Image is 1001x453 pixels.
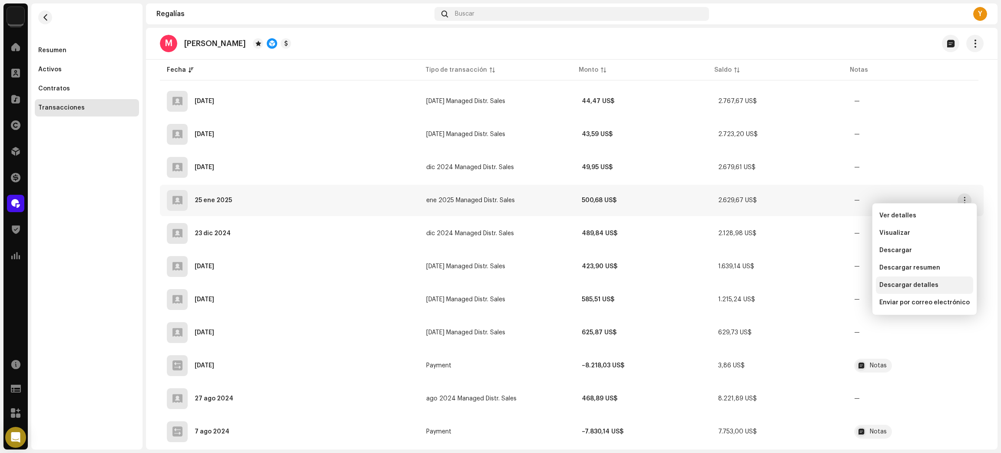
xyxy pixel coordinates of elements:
[582,197,617,203] strong: 500,68 US$
[582,230,617,236] strong: 489,84 US$
[426,296,505,303] span: oct 2024 Managed Distr. Sales
[38,85,70,92] div: Contratos
[870,363,887,369] div: Notas
[879,247,912,254] span: Descargar
[167,66,186,74] div: Fecha
[35,42,139,59] re-m-nav-item: Resumen
[718,330,752,336] span: 629,73 US$
[718,396,757,402] span: 8.221,89 US$
[879,282,938,289] span: Descargar detalles
[718,131,758,137] span: 2.723,20 US$
[195,230,231,236] div: 23 dic 2024
[854,425,977,439] span: PAGO A SONROYALTIES
[35,61,139,78] re-m-nav-item: Activos
[854,230,860,236] re-a-table-badge: —
[426,230,514,236] span: dic 2024 Managed Distr. Sales
[718,197,757,203] span: 2.629,67 US$
[879,299,970,306] span: Enviar por correo electrónico
[195,263,214,270] div: 25 nov 2024
[426,396,517,402] span: ago 2024 Managed Distr. Sales
[582,363,624,369] strong: –8.218,03 US$
[582,98,614,104] strong: 44,47 US$
[35,99,139,117] re-m-nav-item: Transacciones
[195,131,214,137] div: 5 mar 2025
[854,164,860,170] re-a-table-badge: —
[582,296,614,303] strong: 585,51 US$
[582,396,617,402] strong: 468,89 US$
[195,164,214,170] div: 5 mar 2025
[973,7,987,21] div: Y
[854,98,860,104] re-a-table-badge: —
[718,230,756,236] span: 2.128,98 US$
[854,197,860,203] re-a-table-badge: —
[35,80,139,97] re-m-nav-item: Contratos
[426,363,451,369] span: Payment
[579,66,598,74] div: Monto
[854,396,860,402] re-a-table-badge: —
[426,197,515,203] span: ene 2025 Managed Distr. Sales
[582,330,617,336] strong: 625,87 US$
[854,359,977,373] span: PAGO A SOUND ROYALTIES
[38,104,85,111] div: Transacciones
[38,47,66,54] div: Resumen
[5,427,26,448] div: Open Intercom Messenger
[195,330,214,336] div: 26 sept 2024
[582,131,613,137] strong: 43,59 US$
[718,263,754,270] span: 1.639,14 US$
[582,263,617,270] strong: 423,90 US$
[582,429,623,435] strong: –7.830,14 US$
[455,10,474,17] span: Buscar
[582,164,613,170] strong: 49,95 US$
[195,429,229,435] div: 7 ago 2024
[426,131,505,137] span: nov 2024 Managed Distr. Sales
[426,263,505,270] span: nov 2024 Managed Distr. Sales
[184,39,246,48] p: [PERSON_NAME]
[879,212,916,219] span: Ver detalles
[854,296,860,303] re-a-table-badge: —
[426,429,451,435] span: Payment
[160,35,177,52] div: M
[195,197,232,203] div: 25 ene 2025
[426,164,514,170] span: dic 2024 Managed Distr. Sales
[426,330,505,336] span: sept 2024 Managed Distr. Sales
[426,98,505,104] span: sept 2024 Managed Distr. Sales
[195,296,214,303] div: 28 oct 2024
[718,363,745,369] span: 3,86 US$
[156,10,431,17] div: Regalías
[854,330,860,336] re-a-table-badge: —
[425,66,487,74] div: Tipo de transacción
[854,131,860,137] re-a-table-badge: —
[195,363,214,369] div: 5 sept 2024
[38,66,62,73] div: Activos
[714,66,732,74] div: Saldo
[718,164,756,170] span: 2.679,61 US$
[195,396,233,402] div: 27 ago 2024
[718,296,755,303] span: 1.215,24 US$
[879,264,940,271] span: Descargar resumen
[718,429,757,435] span: 7.753,00 US$
[195,98,214,104] div: 5 mar 2025
[879,230,910,236] span: Visualizar
[854,263,860,270] re-a-table-badge: —
[870,429,887,435] div: Notas
[7,7,24,24] img: 48257be4-38e1-423f-bf03-81300282f8d9
[718,98,757,104] span: 2.767,67 US$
